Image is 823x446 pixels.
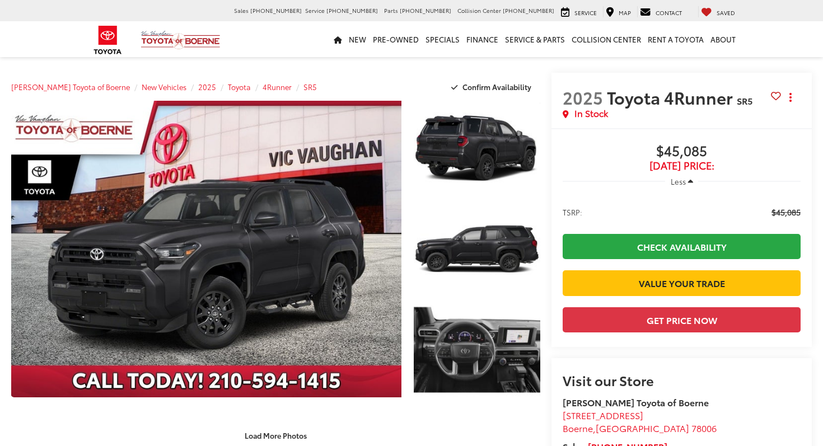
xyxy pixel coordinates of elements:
a: New Vehicles [142,82,186,92]
span: SR5 [737,94,752,107]
a: Expand Photo 1 [414,101,540,195]
span: Boerne [563,421,593,434]
span: Map [619,8,631,17]
span: [PHONE_NUMBER] [503,6,554,15]
img: 2025 Toyota 4Runner SR5 [413,301,541,398]
button: Actions [781,87,801,107]
button: Get Price Now [563,307,801,332]
span: $45,085 [563,143,801,160]
img: Toyota [87,22,129,58]
span: [PHONE_NUMBER] [326,6,378,15]
span: Contact [656,8,682,17]
img: 2025 Toyota 4Runner SR5 [413,200,541,297]
a: Map [603,6,634,17]
span: $45,085 [771,206,801,218]
img: Vic Vaughan Toyota of Boerne [141,30,221,50]
a: New [345,21,370,57]
span: 78006 [691,421,717,434]
span: Service [574,8,597,17]
span: [DATE] Price: [563,160,801,171]
h2: Visit our Store [563,373,801,387]
a: Service [558,6,600,17]
a: Contact [637,6,685,17]
a: Expand Photo 3 [414,302,540,397]
a: Home [330,21,345,57]
span: In Stock [574,107,608,120]
a: Service & Parts: Opens in a new tab [502,21,568,57]
a: Rent a Toyota [644,21,707,57]
a: Expand Photo 0 [11,101,401,397]
img: 2025 Toyota 4Runner SR5 [413,100,541,196]
a: About [707,21,739,57]
a: Toyota [228,82,251,92]
img: 2025 Toyota 4Runner SR5 [7,100,405,398]
strong: [PERSON_NAME] Toyota of Boerne [563,396,709,409]
button: Confirm Availability [445,77,541,97]
a: 2025 [198,82,216,92]
button: Load More Photos [237,426,315,445]
a: Expand Photo 2 [414,201,540,296]
span: 2025 [563,85,603,109]
span: dropdown dots [789,93,792,102]
span: Service [305,6,325,15]
a: 4Runner [263,82,292,92]
a: Specials [422,21,463,57]
button: Less [665,171,699,191]
span: Toyota 4Runner [607,85,737,109]
a: SR5 [303,82,317,92]
span: , [563,421,717,434]
span: Collision Center [457,6,501,15]
span: [PHONE_NUMBER] [250,6,302,15]
a: Collision Center [568,21,644,57]
span: Sales [234,6,249,15]
span: [GEOGRAPHIC_DATA] [596,421,689,434]
a: Check Availability [563,234,801,259]
a: Finance [463,21,502,57]
span: [PHONE_NUMBER] [400,6,451,15]
span: [STREET_ADDRESS] [563,409,643,421]
a: [STREET_ADDRESS] Boerne,[GEOGRAPHIC_DATA] 78006 [563,409,717,434]
span: Less [671,176,686,186]
a: [PERSON_NAME] Toyota of Boerne [11,82,130,92]
span: Parts [384,6,398,15]
span: TSRP: [563,206,582,218]
a: Value Your Trade [563,270,801,295]
span: Saved [717,8,735,17]
a: My Saved Vehicles [698,6,738,17]
a: Pre-Owned [370,21,422,57]
span: Confirm Availability [462,82,531,92]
